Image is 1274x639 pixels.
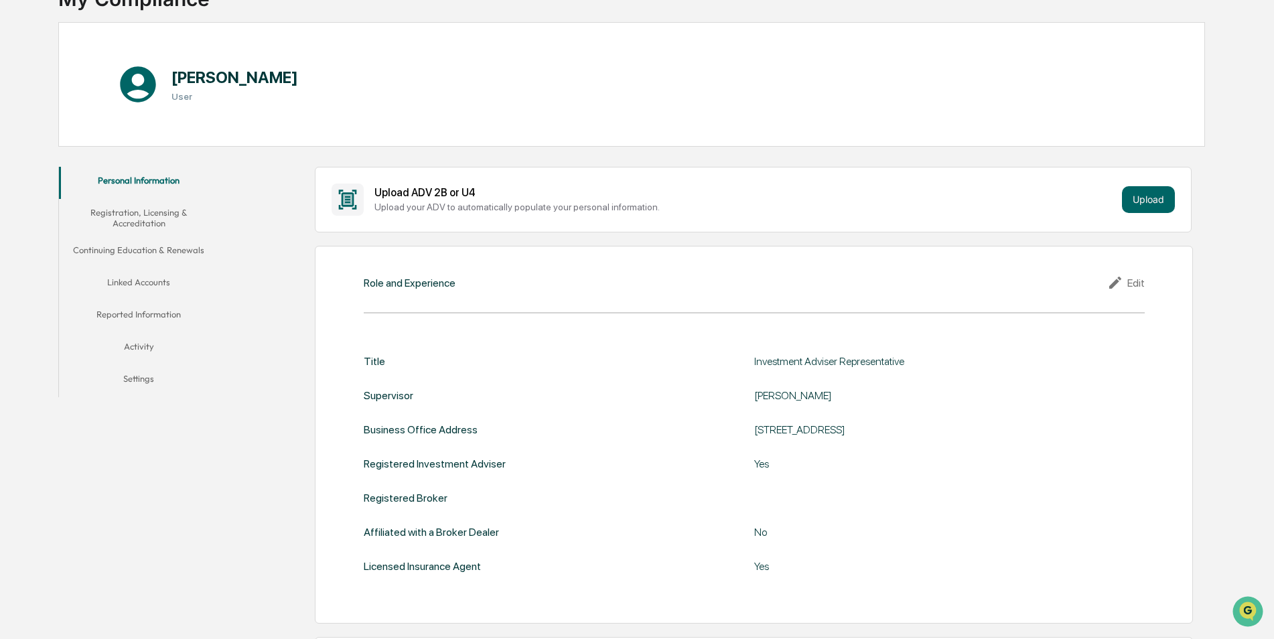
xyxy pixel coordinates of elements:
div: Investment Adviser Representative [754,355,1089,368]
div: Edit [1107,275,1145,291]
div: Affiliated with a Broker Dealer [364,526,499,539]
a: 🔎Data Lookup [8,189,90,213]
button: Upload [1122,186,1175,213]
div: 🔎 [13,196,24,206]
h3: User [171,91,298,102]
div: Start new chat [46,102,220,116]
div: Licensed Insurance Agent [364,560,481,573]
h1: [PERSON_NAME] [171,68,298,87]
a: 🗄️Attestations [92,163,171,188]
div: [PERSON_NAME] [754,389,1089,402]
a: Powered byPylon [94,226,162,237]
div: secondary tabs example [59,167,219,398]
button: Continuing Education & Renewals [59,236,219,269]
div: [STREET_ADDRESS] [754,423,1089,436]
button: Activity [59,333,219,365]
button: Start new chat [228,106,244,123]
div: We're available if you need us! [46,116,169,127]
button: Personal Information [59,167,219,199]
input: Clear [35,61,221,75]
span: Pylon [133,227,162,237]
div: Yes [754,560,1089,573]
a: 🖐️Preclearance [8,163,92,188]
iframe: Open customer support [1231,595,1267,631]
p: How can we help? [13,28,244,50]
span: Attestations [111,169,166,182]
div: Upload ADV 2B or U4 [374,186,1116,199]
div: 🗄️ [97,170,108,181]
span: Preclearance [27,169,86,182]
div: 🖐️ [13,170,24,181]
div: No [754,526,1089,539]
div: Upload your ADV to automatically populate your personal information. [374,202,1116,212]
button: Registration, Licensing & Accreditation [59,199,219,237]
div: Yes [754,457,1089,470]
div: Role and Experience [364,277,455,289]
button: Linked Accounts [59,269,219,301]
div: Supervisor [364,389,413,402]
button: Settings [59,365,219,397]
div: Registered Investment Adviser [364,457,506,470]
button: Reported Information [59,301,219,333]
span: Data Lookup [27,194,84,208]
div: Business Office Address [364,423,478,436]
div: Title [364,355,385,368]
div: Registered Broker [364,492,447,504]
img: 1746055101610-c473b297-6a78-478c-a979-82029cc54cd1 [13,102,38,127]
